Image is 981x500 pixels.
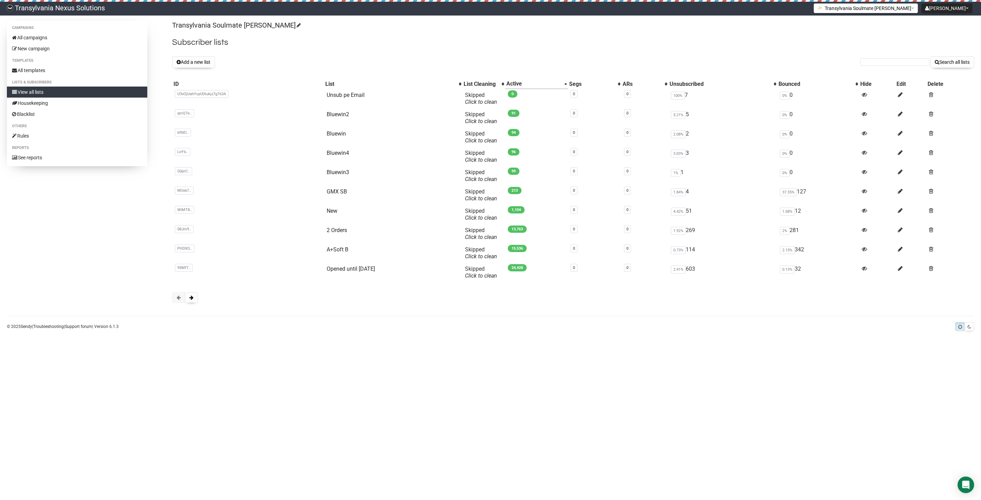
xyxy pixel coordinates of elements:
a: Blacklist [7,109,147,120]
span: 2.15% [780,246,795,254]
span: G0prC.. [175,167,192,175]
span: 1,104 [508,206,525,213]
span: Skipped [465,111,497,124]
td: 0 [777,166,859,186]
span: 100% [671,92,685,100]
span: 0.13% [780,266,795,273]
a: Support forum [65,324,92,329]
a: 0 [626,208,628,212]
span: 08Jm9.. [175,225,194,233]
span: 99 [508,168,519,175]
a: Bluewin2 [327,111,349,118]
span: 37.35% [780,188,797,196]
th: ID: No sort applied, sorting is disabled [172,79,324,89]
a: 0 [573,150,575,154]
th: Segs: No sort applied, activate to apply an ascending sort [568,79,621,89]
a: 0 [626,266,628,270]
td: 1 [668,166,777,186]
a: 0 [626,169,628,173]
a: 0 [573,188,575,193]
span: MUx67.. [175,187,194,194]
span: 1% [671,169,681,177]
span: 3.03% [671,150,686,158]
td: 0 [777,147,859,166]
a: Troubleshooting [33,324,64,329]
td: 0 [777,89,859,108]
img: 1.png [817,5,823,11]
span: 1.08% [780,208,795,216]
span: Skipped [465,227,497,240]
div: Open Intercom Messenger [958,477,974,493]
span: 24,428 [508,264,527,271]
a: 2 Orders [327,227,347,233]
li: Campaigns [7,24,147,32]
a: Bluewin4 [327,150,349,156]
li: Templates [7,57,147,65]
a: 0 [626,92,628,96]
button: Search all lists [930,56,974,68]
span: WlMT8.. [175,206,194,214]
span: 6fNEI.. [175,129,191,137]
span: Skipped [465,130,497,144]
span: 0% [780,150,790,158]
a: 0 [573,169,575,173]
div: ID [174,81,323,88]
div: Unsubscribed [670,81,770,88]
a: View all lists [7,87,147,98]
th: List Cleaning: No sort applied, activate to apply an ascending sort [462,79,505,89]
a: 0 [573,130,575,135]
td: 7 [668,89,777,108]
td: 114 [668,243,777,263]
td: 342 [777,243,859,263]
a: Click to clean [465,272,497,279]
span: 96 [508,148,519,156]
th: Unsubscribed: No sort applied, activate to apply an ascending sort [668,79,777,89]
span: Skipped [465,169,497,182]
span: 2% [780,227,790,235]
button: [PERSON_NAME] [921,3,972,13]
a: A+Soft B [327,246,348,253]
span: 0% [780,130,790,138]
span: Skipped [465,188,497,202]
a: Click to clean [465,195,497,202]
a: 0 [573,227,575,231]
span: 0% [780,92,790,100]
button: Transylvania Soulmate [PERSON_NAME] [814,3,918,13]
a: 0 [573,92,575,96]
td: 0 [777,108,859,128]
span: 0.73% [671,246,686,254]
a: 0 [626,246,628,251]
td: 2 [668,128,777,147]
span: 2.41% [671,266,686,273]
a: Rules [7,130,147,141]
div: Delete [928,81,973,88]
img: 586cc6b7d8bc403f0c61b981d947c989 [7,5,13,11]
div: Hide [860,81,894,88]
td: 127 [777,186,859,205]
th: Hide: No sort applied, sorting is disabled [859,79,895,89]
span: Skipped [465,246,497,260]
span: 13,763 [508,226,527,233]
span: 0% [780,169,790,177]
a: Housekeeping [7,98,147,109]
li: Lists & subscribers [7,78,147,87]
span: 91 [508,110,519,117]
a: 0 [626,188,628,193]
a: 0 [626,130,628,135]
button: Add a new list [172,56,215,68]
a: Click to clean [465,137,497,144]
div: Bounced [779,81,852,88]
a: 0 [573,266,575,270]
th: Bounced: No sort applied, activate to apply an ascending sort [777,79,859,89]
span: 213 [508,187,522,194]
a: Bluewin [327,130,346,137]
a: GMX SB [327,188,347,195]
span: U3vOjUahYuyUDtukjz7g763A [175,90,228,98]
a: New [327,208,337,214]
a: 0 [626,111,628,116]
span: 4.42% [671,208,686,216]
a: See reports [7,152,147,163]
a: Click to clean [465,99,497,105]
div: List Cleaning [464,81,498,88]
span: 94 [508,129,519,136]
